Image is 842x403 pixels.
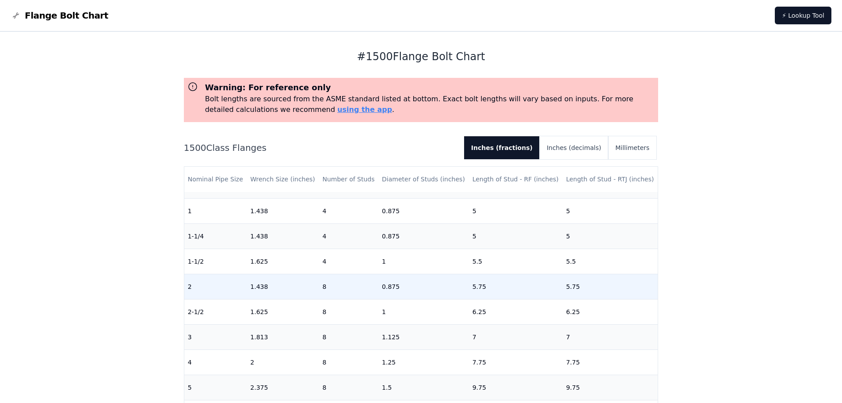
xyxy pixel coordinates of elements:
[184,167,247,192] th: Nominal Pipe Size
[464,136,540,159] button: Inches (fractions)
[184,274,247,299] td: 2
[563,167,658,192] th: Length of Stud - RTJ (inches)
[247,223,319,249] td: 1.438
[184,249,247,274] td: 1-1/2
[319,223,378,249] td: 4
[319,324,378,349] td: 8
[378,223,469,249] td: 0.875
[469,274,563,299] td: 5.75
[247,324,319,349] td: 1.813
[378,274,469,299] td: 0.875
[205,94,655,115] p: Bolt lengths are sourced from the ASME standard listed at bottom. Exact bolt lengths will vary ba...
[563,349,658,375] td: 7.75
[469,198,563,223] td: 5
[378,299,469,324] td: 1
[184,198,247,223] td: 1
[469,223,563,249] td: 5
[540,136,608,159] button: Inches (decimals)
[469,167,563,192] th: Length of Stud - RF (inches)
[378,198,469,223] td: 0.875
[469,324,563,349] td: 7
[775,7,831,24] a: ⚡ Lookup Tool
[563,249,658,274] td: 5.5
[247,274,319,299] td: 1.438
[378,249,469,274] td: 1
[319,249,378,274] td: 4
[319,375,378,400] td: 8
[319,349,378,375] td: 8
[469,299,563,324] td: 6.25
[184,50,659,64] h1: # 1500 Flange Bolt Chart
[563,223,658,249] td: 5
[247,299,319,324] td: 1.625
[469,375,563,400] td: 9.75
[563,324,658,349] td: 7
[247,249,319,274] td: 1.625
[184,375,247,400] td: 5
[378,324,469,349] td: 1.125
[469,249,563,274] td: 5.5
[319,198,378,223] td: 4
[378,349,469,375] td: 1.25
[247,375,319,400] td: 2.375
[11,10,21,21] img: Flange Bolt Chart Logo
[563,198,658,223] td: 5
[378,375,469,400] td: 1.5
[11,9,108,22] a: Flange Bolt Chart LogoFlange Bolt Chart
[563,375,658,400] td: 9.75
[319,299,378,324] td: 8
[247,198,319,223] td: 1.438
[184,142,457,154] h2: 1500 Class Flanges
[25,9,108,22] span: Flange Bolt Chart
[184,324,247,349] td: 3
[378,167,469,192] th: Diameter of Studs (inches)
[184,223,247,249] td: 1-1/4
[319,167,378,192] th: Number of Studs
[337,105,392,114] a: using the app
[247,167,319,192] th: Wrench Size (inches)
[469,349,563,375] td: 7.75
[184,349,247,375] td: 4
[563,299,658,324] td: 6.25
[184,299,247,324] td: 2-1/2
[319,274,378,299] td: 8
[608,136,656,159] button: Millimeters
[563,274,658,299] td: 5.75
[247,349,319,375] td: 2
[205,81,655,94] h3: Warning: For reference only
